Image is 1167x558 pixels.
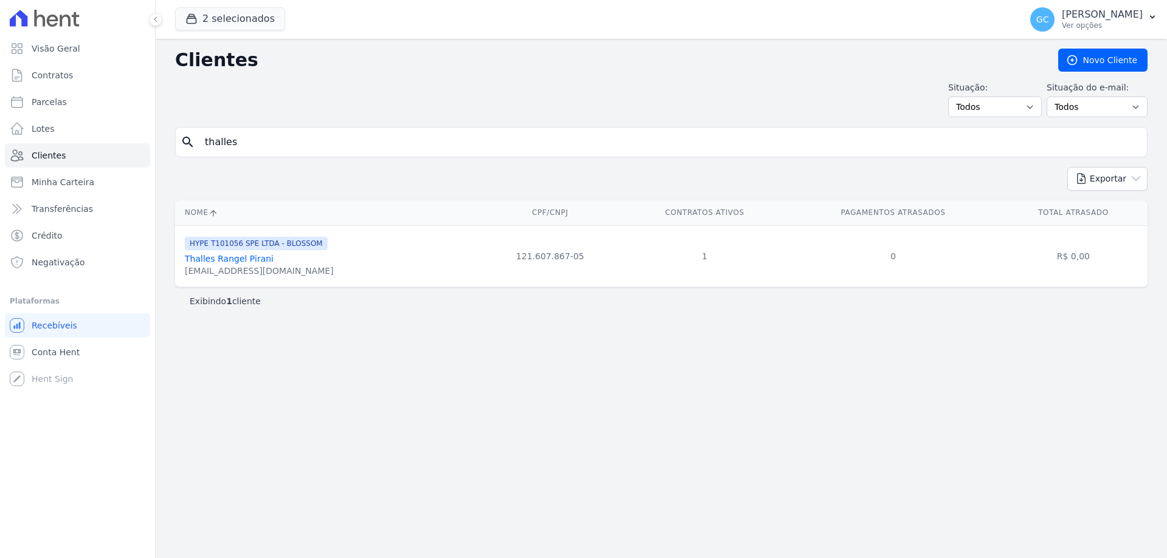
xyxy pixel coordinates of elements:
span: Parcelas [32,96,67,108]
a: Recebíveis [5,313,150,338]
p: Ver opções [1062,21,1143,30]
label: Situação do e-mail: [1047,81,1148,94]
input: Buscar por nome, CPF ou e-mail [198,130,1142,154]
h2: Clientes [175,49,1039,71]
a: Conta Hent [5,340,150,364]
span: GC [1036,15,1049,24]
th: Total Atrasado [999,200,1148,225]
span: Visão Geral [32,43,80,55]
span: HYPE T101056 SPE LTDA - BLOSSOM [185,237,328,250]
a: Parcelas [5,90,150,114]
span: Contratos [32,69,73,81]
th: Contratos Ativos [622,200,787,225]
b: 1 [226,296,232,306]
span: Crédito [32,230,63,242]
a: Thalles Rangel Pirani [185,254,274,264]
span: Transferências [32,203,93,215]
a: Minha Carteira [5,170,150,194]
td: R$ 0,00 [999,225,1148,287]
span: Conta Hent [32,346,80,358]
a: Transferências [5,197,150,221]
th: Pagamentos Atrasados [787,200,999,225]
a: Crédito [5,223,150,248]
i: search [181,135,195,149]
td: 121.607.867-05 [478,225,622,287]
div: Plataformas [10,294,145,308]
a: Contratos [5,63,150,87]
td: 1 [622,225,787,287]
p: Exibindo cliente [190,295,261,307]
a: Clientes [5,143,150,168]
p: [PERSON_NAME] [1062,9,1143,21]
th: CPF/CNPJ [478,200,622,225]
div: [EMAIL_ADDRESS][DOMAIN_NAME] [185,265,334,277]
button: 2 selecionados [175,7,285,30]
span: Clientes [32,149,66,162]
span: Negativação [32,256,85,268]
th: Nome [175,200,478,225]
a: Negativação [5,250,150,274]
td: 0 [787,225,999,287]
a: Lotes [5,117,150,141]
span: Minha Carteira [32,176,94,188]
a: Novo Cliente [1058,49,1148,72]
button: GC [PERSON_NAME] Ver opções [1021,2,1167,36]
span: Lotes [32,123,55,135]
button: Exportar [1067,167,1148,191]
span: Recebíveis [32,319,77,332]
a: Visão Geral [5,36,150,61]
label: Situação: [948,81,1042,94]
